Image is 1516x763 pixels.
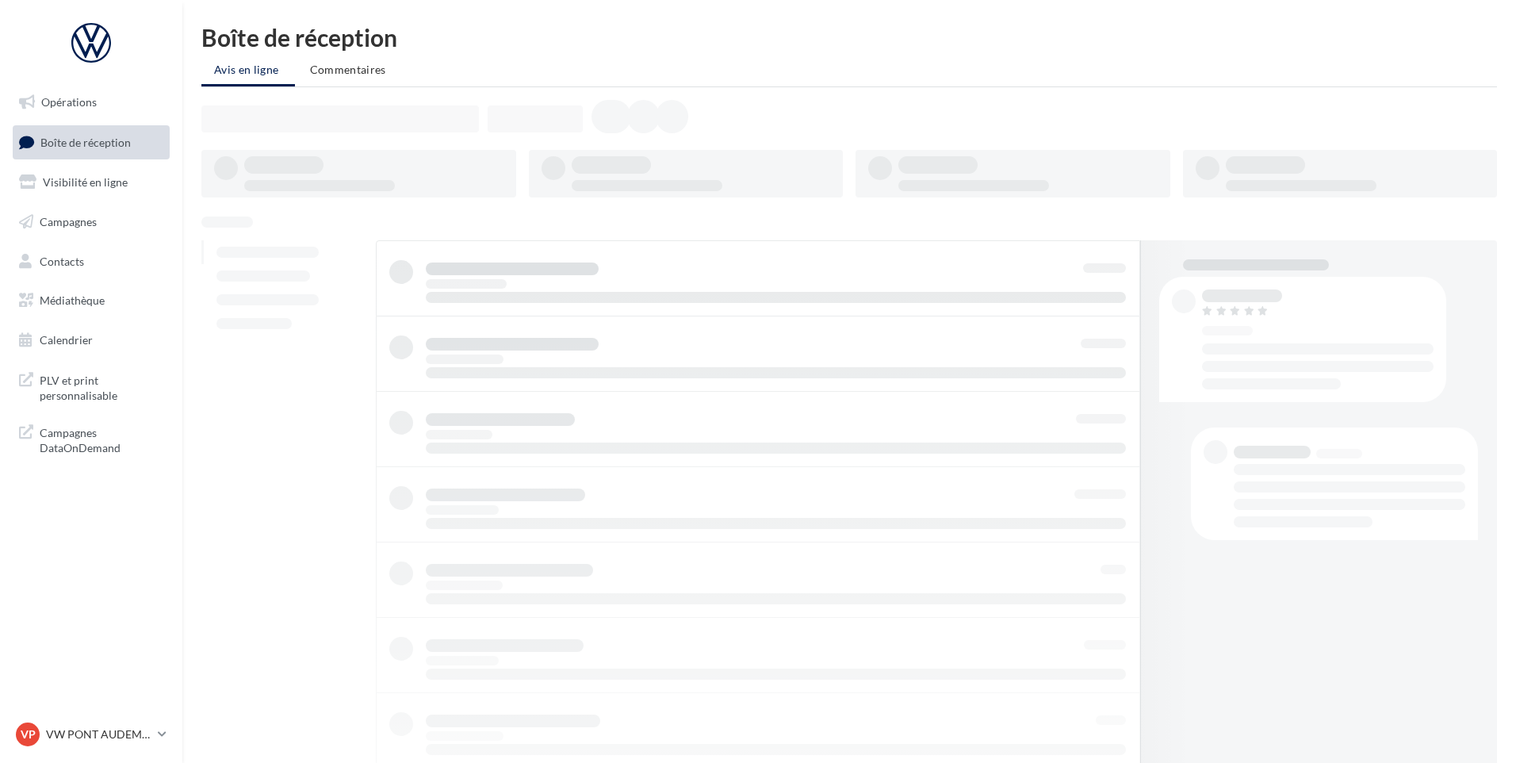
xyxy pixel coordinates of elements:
[21,727,36,742] span: VP
[10,86,173,119] a: Opérations
[43,175,128,189] span: Visibilité en ligne
[40,215,97,228] span: Campagnes
[10,166,173,199] a: Visibilité en ligne
[41,95,97,109] span: Opérations
[40,333,93,347] span: Calendrier
[40,135,131,148] span: Boîte de réception
[40,422,163,456] span: Campagnes DataOnDemand
[13,719,170,750] a: VP VW PONT AUDEMER
[10,125,173,159] a: Boîte de réception
[40,370,163,404] span: PLV et print personnalisable
[10,205,173,239] a: Campagnes
[201,25,1497,49] div: Boîte de réception
[46,727,151,742] p: VW PONT AUDEMER
[10,324,173,357] a: Calendrier
[310,63,386,76] span: Commentaires
[40,293,105,307] span: Médiathèque
[10,245,173,278] a: Contacts
[40,254,84,267] span: Contacts
[10,416,173,462] a: Campagnes DataOnDemand
[10,363,173,410] a: PLV et print personnalisable
[10,284,173,317] a: Médiathèque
